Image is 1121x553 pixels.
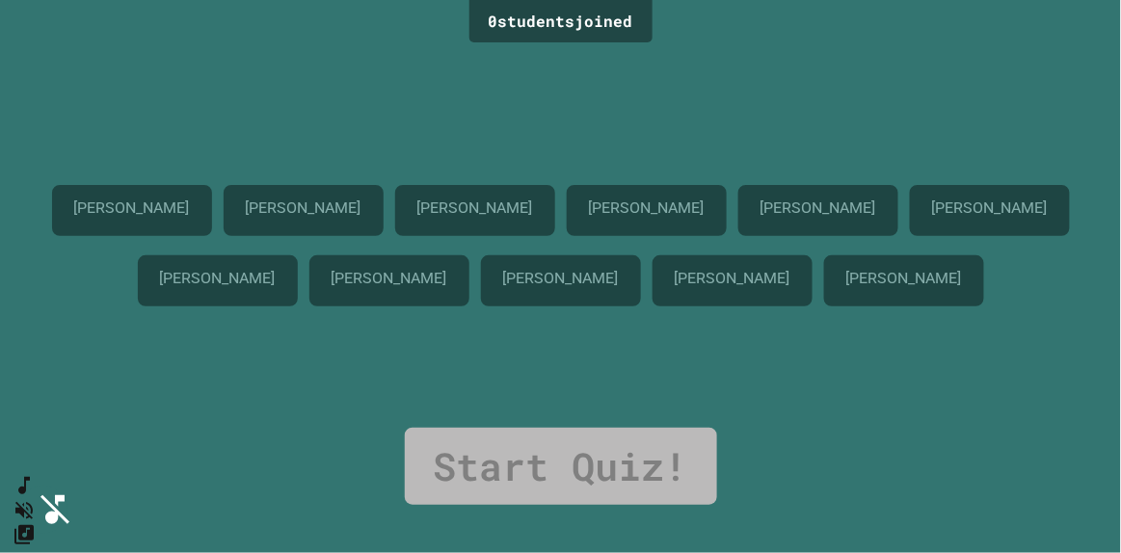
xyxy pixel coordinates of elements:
[675,270,789,287] p: [PERSON_NAME]
[246,199,360,217] p: [PERSON_NAME]
[932,199,1047,217] p: [PERSON_NAME]
[846,270,961,287] p: [PERSON_NAME]
[13,474,36,498] button: SpeedDial basic example
[332,270,446,287] p: [PERSON_NAME]
[160,270,275,287] p: [PERSON_NAME]
[13,498,36,522] button: Unmute music
[503,270,618,287] p: [PERSON_NAME]
[74,199,189,217] p: [PERSON_NAME]
[761,199,875,217] p: [PERSON_NAME]
[13,522,36,546] button: Change Music
[589,199,704,217] p: [PERSON_NAME]
[405,428,717,505] a: Start Quiz!
[417,199,532,217] p: [PERSON_NAME]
